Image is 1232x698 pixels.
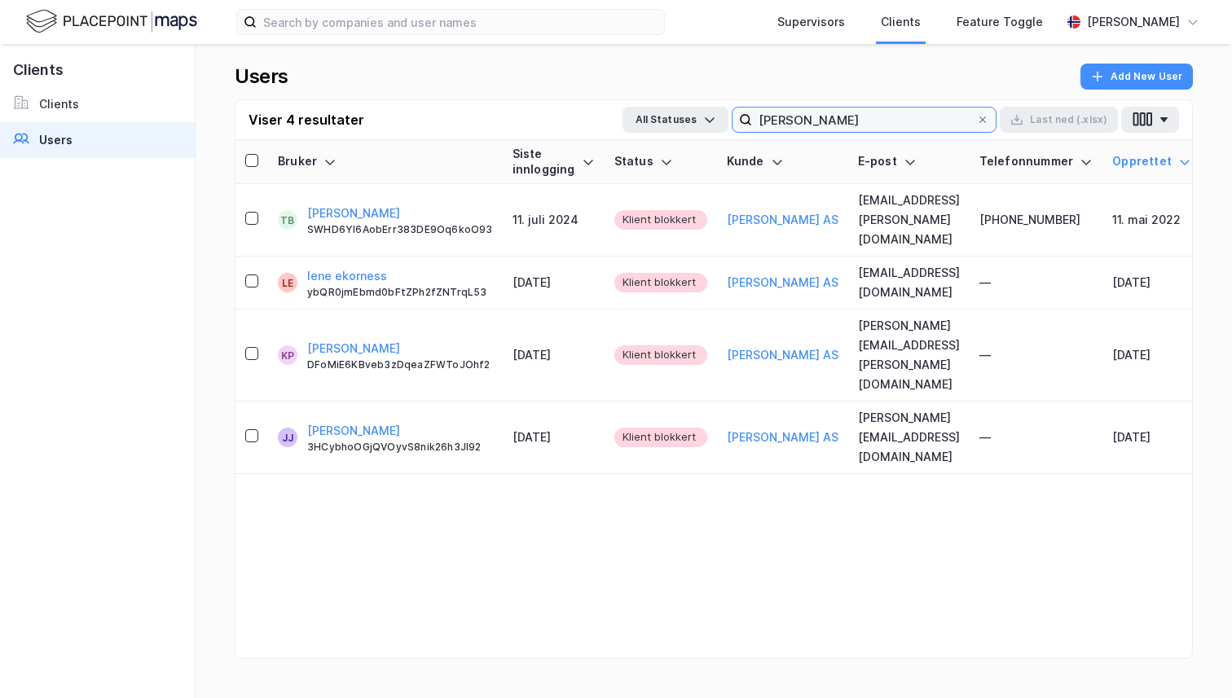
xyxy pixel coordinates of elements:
[1151,620,1232,698] div: Kontrollprogram for chat
[1151,620,1232,698] iframe: Chat Widget
[503,257,605,309] td: [DATE]
[281,345,294,365] div: KP
[1102,184,1201,257] td: 11. mai 2022
[1080,64,1193,90] button: Add New User
[979,210,1093,230] div: [PHONE_NUMBER]
[39,130,73,150] div: Users
[307,286,493,299] div: ybQR0jmEbmd0bFtZPh2fZNTrqL53
[752,108,976,132] input: Search user by name, email or client
[970,257,1103,309] td: —
[957,12,1043,32] div: Feature Toggle
[858,154,960,169] div: E-post
[848,184,970,257] td: [EMAIL_ADDRESS][PERSON_NAME][DOMAIN_NAME]
[257,10,664,34] input: Search by companies and user names
[1112,154,1191,169] div: Opprettet
[727,154,838,169] div: Kunde
[307,204,400,223] button: [PERSON_NAME]
[727,273,838,292] button: [PERSON_NAME] AS
[307,421,400,441] button: [PERSON_NAME]
[307,441,493,454] div: 3HCybhoOGjQVOyvS8nik26h3Jl92
[307,358,493,371] div: DFoMiE6KBveb3zDqeaZFWToJOhf2
[1102,257,1201,309] td: [DATE]
[623,107,728,133] button: All Statuses
[881,12,921,32] div: Clients
[307,266,387,286] button: lene ekorness
[278,154,493,169] div: Bruker
[848,309,970,402] td: [PERSON_NAME][EMAIL_ADDRESS][PERSON_NAME][DOMAIN_NAME]
[235,64,288,90] div: Users
[979,154,1093,169] div: Telefonnummer
[307,339,400,358] button: [PERSON_NAME]
[727,428,838,447] button: [PERSON_NAME] AS
[1087,12,1180,32] div: [PERSON_NAME]
[282,273,293,292] div: le
[513,147,595,177] div: Siste innlogging
[249,110,364,130] div: Viser 4 resultater
[614,154,707,169] div: Status
[26,7,197,36] img: logo.f888ab2527a4732fd821a326f86c7f29.svg
[970,402,1103,474] td: —
[503,184,605,257] td: 11. juli 2024
[307,223,493,236] div: SWHD6Yl6AobErr383DE9Oq6koO93
[1102,402,1201,474] td: [DATE]
[280,210,294,230] div: TB
[1102,309,1201,402] td: [DATE]
[282,428,293,447] div: JJ
[848,257,970,309] td: [EMAIL_ADDRESS][DOMAIN_NAME]
[970,309,1103,402] td: —
[39,94,79,114] div: Clients
[727,210,838,230] button: [PERSON_NAME] AS
[503,402,605,474] td: [DATE]
[727,345,838,365] button: [PERSON_NAME] AS
[848,402,970,474] td: [PERSON_NAME][EMAIL_ADDRESS][DOMAIN_NAME]
[503,309,605,402] td: [DATE]
[777,12,845,32] div: Supervisors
